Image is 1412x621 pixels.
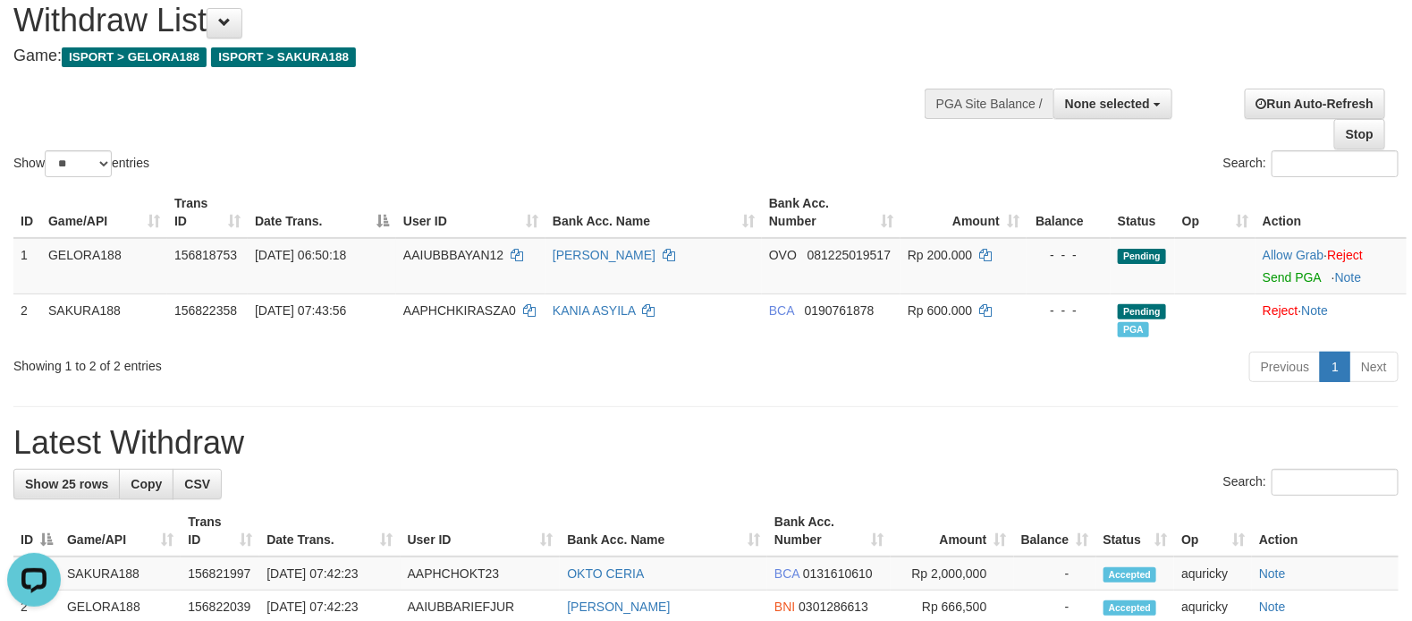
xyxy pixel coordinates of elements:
[1118,304,1166,319] span: Pending
[1249,352,1321,382] a: Previous
[545,187,762,238] th: Bank Acc. Name: activate to sort column ascending
[1174,506,1252,557] th: Op: activate to sort column ascending
[553,248,655,262] a: [PERSON_NAME]
[13,350,575,375] div: Showing 1 to 2 of 2 entries
[1272,150,1399,177] input: Search:
[41,293,167,345] td: SAKURA188
[255,248,346,262] span: [DATE] 06:50:18
[567,600,670,614] a: [PERSON_NAME]
[1014,557,1096,591] td: -
[1027,187,1111,238] th: Balance
[25,477,108,491] span: Show 25 rows
[1245,89,1385,119] a: Run Auto-Refresh
[13,3,924,38] h1: Withdraw List
[60,506,181,557] th: Game/API: activate to sort column ascending
[1335,270,1362,285] a: Note
[1272,469,1399,496] input: Search:
[13,47,924,65] h4: Game:
[767,506,891,557] th: Bank Acc. Number: activate to sort column ascending
[259,557,400,591] td: [DATE] 07:42:23
[1014,506,1096,557] th: Balance: activate to sort column ascending
[41,238,167,294] td: GELORA188
[1259,600,1286,614] a: Note
[1320,352,1350,382] a: 1
[762,187,900,238] th: Bank Acc. Number: activate to sort column ascending
[174,303,237,318] span: 156822358
[173,469,222,499] a: CSV
[560,506,767,557] th: Bank Acc. Name: activate to sort column ascending
[1174,557,1252,591] td: aquricky
[1175,187,1256,238] th: Op: activate to sort column ascending
[925,89,1053,119] div: PGA Site Balance /
[1349,352,1399,382] a: Next
[1065,97,1150,111] span: None selected
[1118,249,1166,264] span: Pending
[13,150,149,177] label: Show entries
[1053,89,1172,119] button: None selected
[1252,506,1399,557] th: Action
[1256,293,1407,345] td: ·
[401,506,561,557] th: User ID: activate to sort column ascending
[211,47,356,67] span: ISPORT > SAKURA188
[1034,302,1103,319] div: - - -
[908,303,972,318] span: Rp 600.000
[774,600,795,614] span: BNI
[119,469,173,499] a: Copy
[1263,248,1327,262] span: ·
[1263,303,1298,318] a: Reject
[1096,506,1175,557] th: Status: activate to sort column ascending
[259,506,400,557] th: Date Trans.: activate to sort column ascending
[891,557,1014,591] td: Rp 2,000,000
[131,477,162,491] span: Copy
[769,248,797,262] span: OVO
[769,303,794,318] span: BCA
[908,248,972,262] span: Rp 200.000
[401,557,561,591] td: AAPHCHOKT23
[255,303,346,318] span: [DATE] 07:43:56
[1263,248,1323,262] a: Allow Grab
[45,150,112,177] select: Showentries
[181,506,259,557] th: Trans ID: activate to sort column ascending
[891,506,1014,557] th: Amount: activate to sort column ascending
[567,566,644,581] a: OKTO CERIA
[181,557,259,591] td: 156821997
[1103,600,1157,616] span: Accepted
[13,425,1399,461] h1: Latest Withdraw
[805,303,875,318] span: Copy 0190761878 to clipboard
[1259,566,1286,581] a: Note
[1223,150,1399,177] label: Search:
[774,566,799,581] span: BCA
[7,7,61,61] button: Open LiveChat chat widget
[13,469,120,499] a: Show 25 rows
[803,566,873,581] span: Copy 0131610610 to clipboard
[1256,238,1407,294] td: ·
[13,238,41,294] td: 1
[553,303,636,318] a: KANIA ASYILA
[403,248,503,262] span: AAIUBBBAYAN12
[799,600,868,614] span: Copy 0301286613 to clipboard
[1327,248,1363,262] a: Reject
[1034,246,1103,264] div: - - -
[60,557,181,591] td: SAKURA188
[13,187,41,238] th: ID
[62,47,207,67] span: ISPORT > GELORA188
[807,248,891,262] span: Copy 081225019517 to clipboard
[13,293,41,345] td: 2
[396,187,545,238] th: User ID: activate to sort column ascending
[1103,567,1157,583] span: Accepted
[1118,322,1149,337] span: PGA
[248,187,396,238] th: Date Trans.: activate to sort column descending
[184,477,210,491] span: CSV
[13,506,60,557] th: ID: activate to sort column descending
[1256,187,1407,238] th: Action
[403,303,516,318] span: AAPHCHKIRASZA0
[900,187,1027,238] th: Amount: activate to sort column ascending
[1334,119,1385,149] a: Stop
[1111,187,1175,238] th: Status
[1302,303,1329,318] a: Note
[41,187,167,238] th: Game/API: activate to sort column ascending
[1223,469,1399,496] label: Search:
[167,187,248,238] th: Trans ID: activate to sort column ascending
[174,248,237,262] span: 156818753
[1263,270,1321,285] a: Send PGA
